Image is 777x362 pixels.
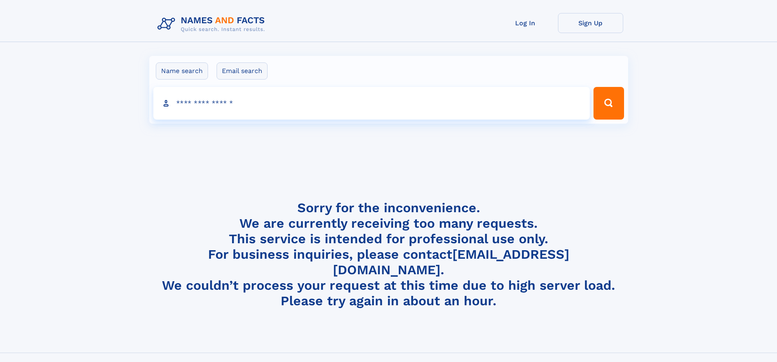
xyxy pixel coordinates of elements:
[493,13,558,33] a: Log In
[156,62,208,80] label: Name search
[217,62,268,80] label: Email search
[593,87,624,120] button: Search Button
[558,13,623,33] a: Sign Up
[154,200,623,309] h4: Sorry for the inconvenience. We are currently receiving too many requests. This service is intend...
[153,87,590,120] input: search input
[333,247,569,278] a: [EMAIL_ADDRESS][DOMAIN_NAME]
[154,13,272,35] img: Logo Names and Facts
